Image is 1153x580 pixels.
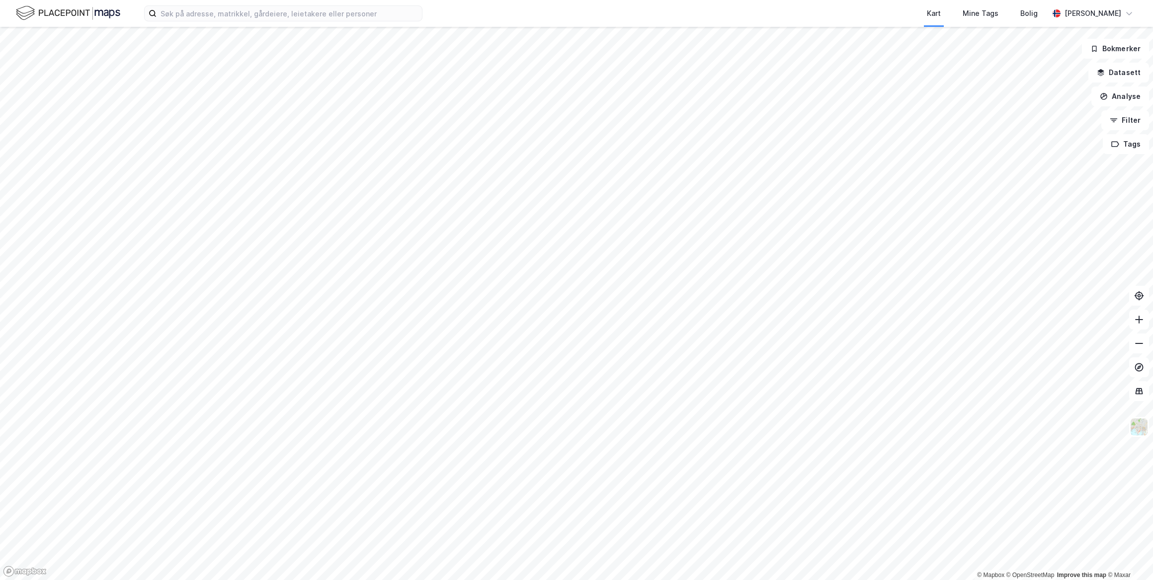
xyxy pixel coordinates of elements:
iframe: Chat Widget [1103,532,1153,580]
img: logo.f888ab2527a4732fd821a326f86c7f29.svg [16,4,120,22]
button: Analyse [1091,86,1149,106]
div: Mine Tags [963,7,998,19]
button: Filter [1101,110,1149,130]
a: Mapbox [977,572,1004,579]
a: Mapbox homepage [3,566,47,577]
input: Søk på adresse, matrikkel, gårdeiere, leietakere eller personer [157,6,422,21]
a: OpenStreetMap [1006,572,1055,579]
div: [PERSON_NAME] [1065,7,1121,19]
a: Improve this map [1057,572,1106,579]
button: Datasett [1088,63,1149,83]
div: Kontrollprogram for chat [1103,532,1153,580]
div: Kart [927,7,941,19]
button: Bokmerker [1082,39,1149,59]
button: Tags [1103,134,1149,154]
div: Bolig [1020,7,1038,19]
img: Z [1130,417,1149,436]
